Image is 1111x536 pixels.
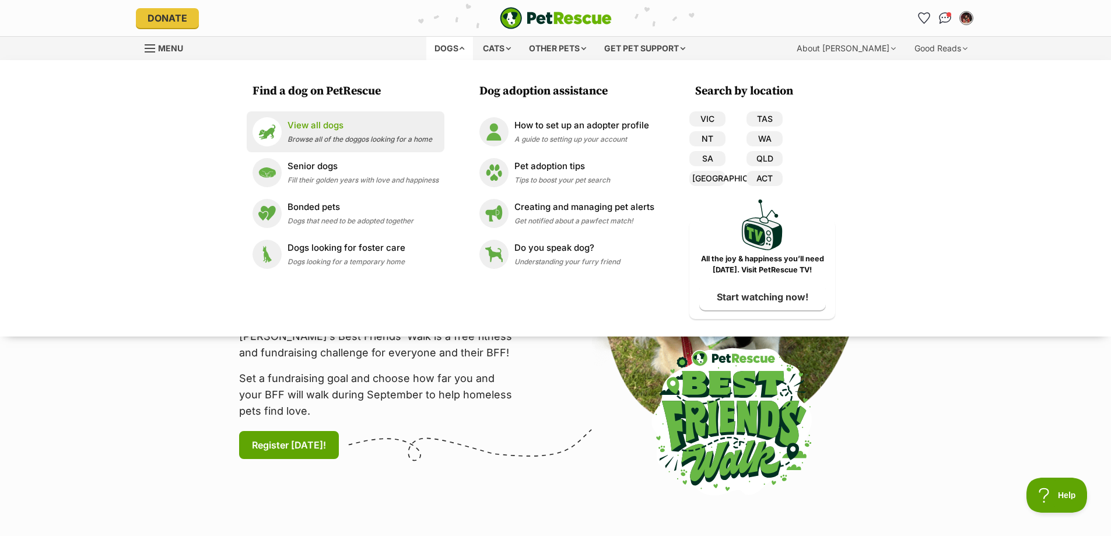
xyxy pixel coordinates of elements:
[1026,478,1088,513] iframe: Help Scout Beacon - Open
[514,201,654,214] p: Creating and managing pet alerts
[746,111,783,127] a: TAS
[253,158,282,187] img: Senior dogs
[239,328,519,361] p: [PERSON_NAME]’s Best Friends' Walk is a free fitness and fundraising challenge for everyone and t...
[145,37,191,58] a: Menu
[699,283,826,310] a: Start watching now!
[500,7,612,29] a: PetRescue
[288,241,405,255] p: Dogs looking for foster care
[915,9,976,27] ul: Account quick links
[500,7,612,29] img: logo-e224e6f780fb5917bec1dbf3a21bbac754714ae5b6737aabdf751b685950b380.svg
[957,9,976,27] button: My account
[288,216,413,225] span: Dogs that need to be adopted together
[689,171,726,186] a: [GEOGRAPHIC_DATA]
[939,12,951,24] img: chat-41dd97257d64d25036548639549fe6c8038ab92f7586957e7f3b1b290dea8141.svg
[288,119,432,132] p: View all dogs
[288,176,439,184] span: Fill their golden years with love and happiness
[514,135,627,143] span: A guide to setting up your account
[479,158,654,187] a: Pet adoption tips Pet adoption tips Tips to boost your pet search
[596,37,693,60] div: Get pet support
[253,158,439,187] a: Senior dogs Senior dogs Fill their golden years with love and happiness
[689,131,726,146] a: NT
[479,199,509,228] img: Creating and managing pet alerts
[514,216,633,225] span: Get notified about a pawfect match!
[239,370,519,419] p: Set a fundraising goal and choose how far you and your BFF will walk during September to help hom...
[479,117,654,146] a: How to set up an adopter profile How to set up an adopter profile A guide to setting up your account
[253,117,439,146] a: View all dogs View all dogs Browse all of the doggos looking for a home
[253,199,439,228] a: Bonded pets Bonded pets Dogs that need to be adopted together
[288,160,439,173] p: Senior dogs
[936,9,955,27] a: Conversations
[288,135,432,143] span: Browse all of the doggos looking for a home
[253,117,282,146] img: View all dogs
[479,83,660,100] h3: Dog adoption assistance
[746,151,783,166] a: QLD
[288,201,413,214] p: Bonded pets
[514,119,649,132] p: How to set up an adopter profile
[479,240,654,269] a: Do you speak dog? Do you speak dog? Understanding your furry friend
[136,8,199,28] a: Donate
[521,37,594,60] div: Other pets
[961,12,972,24] img: Becky Searle profile pic
[514,160,610,173] p: Pet adoption tips
[479,158,509,187] img: Pet adoption tips
[89,74,175,146] img: https://img.kwcdn.com/product/fancy/36e6768f-3977-4e13-9a20-928327706128.jpg?imageMogr2/strip/siz...
[514,241,620,255] p: Do you speak dog?
[514,257,620,266] span: Understanding your furry friend
[906,37,976,60] div: Good Reads
[479,199,654,228] a: Creating and managing pet alerts Creating and managing pet alerts Get notified about a pawfect ma...
[514,176,610,184] span: Tips to boost your pet search
[253,240,439,269] a: Dogs looking for foster care Dogs looking for foster care Dogs looking for a temporary home
[479,117,509,146] img: How to set up an adopter profile
[253,199,282,228] img: Bonded pets
[253,240,282,269] img: Dogs looking for foster care
[915,9,934,27] a: Favourites
[695,83,835,100] h3: Search by location
[475,37,519,60] div: Cats
[158,43,183,53] span: Menu
[426,37,473,60] div: Dogs
[788,37,904,60] div: About [PERSON_NAME]
[746,131,783,146] a: WA
[252,438,326,452] span: Register [DATE]!
[746,171,783,186] a: ACT
[288,257,405,266] span: Dogs looking for a temporary home
[689,151,726,166] a: SA
[742,199,783,250] img: PetRescue TV logo
[689,111,726,127] a: VIC
[698,254,826,276] p: All the joy & happiness you’ll need [DATE]. Visit PetRescue TV!
[239,431,339,459] a: Register [DATE]!
[253,83,444,100] h3: Find a dog on PetRescue
[479,240,509,269] img: Do you speak dog?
